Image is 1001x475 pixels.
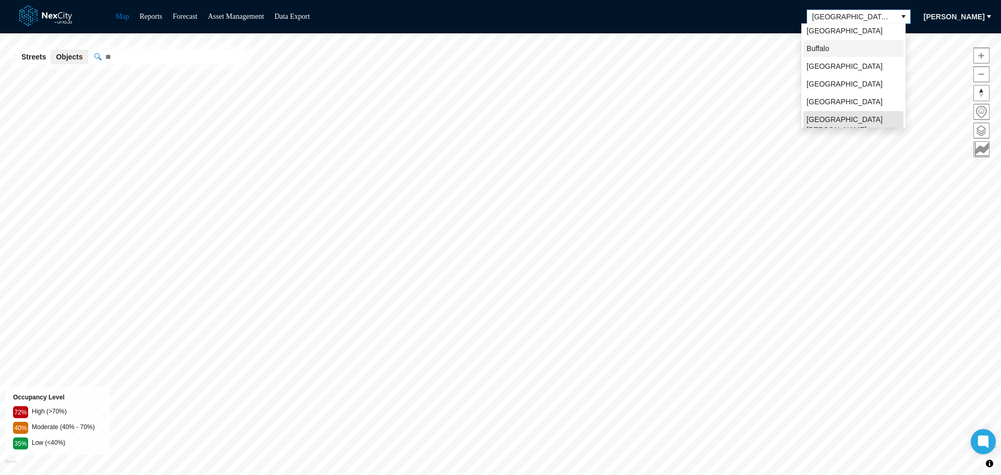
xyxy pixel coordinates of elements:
button: Toggle attribution [983,457,996,470]
span: Zoom out [974,67,989,82]
span: Objects [56,52,82,62]
button: [PERSON_NAME] [917,8,992,25]
a: Asset Management [208,13,264,20]
a: Map [116,13,129,20]
button: Key metrics [973,141,990,157]
button: Streets [16,50,51,64]
span: [GEOGRAPHIC_DATA][PERSON_NAME] [812,11,892,22]
span: [GEOGRAPHIC_DATA] [807,79,883,89]
span: [GEOGRAPHIC_DATA] [807,96,883,107]
span: [PERSON_NAME] [924,11,985,22]
a: Forecast [173,13,197,20]
div: 72% [13,406,28,418]
button: Home [973,104,990,120]
div: Occupancy Level [13,392,102,403]
div: High (>70%) [32,406,102,418]
span: Streets [21,52,46,62]
button: Zoom in [973,47,990,64]
div: 40% [13,422,28,434]
span: [GEOGRAPHIC_DATA] [807,61,883,71]
div: Moderate (40% - 70%) [32,422,102,434]
span: Buffalo [807,43,829,54]
span: [GEOGRAPHIC_DATA][PERSON_NAME] [807,114,900,135]
span: Toggle attribution [986,458,993,469]
a: Mapbox homepage [5,460,17,472]
span: Reset bearing to north [974,86,989,101]
div: 35% [13,437,28,449]
div: Low (<40%) [32,437,102,449]
span: Zoom in [974,48,989,63]
button: select [897,10,910,23]
span: [GEOGRAPHIC_DATA] [807,26,883,36]
a: Data Export [274,13,310,20]
button: Objects [51,50,88,64]
button: Zoom out [973,66,990,82]
a: Reports [140,13,163,20]
button: Reset bearing to north [973,85,990,101]
button: Layers management [973,123,990,139]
